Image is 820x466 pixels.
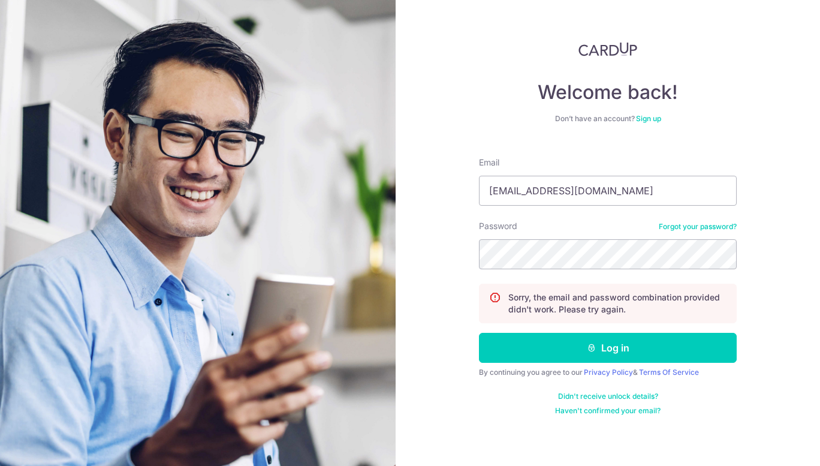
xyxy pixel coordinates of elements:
[558,392,658,401] a: Didn't receive unlock details?
[639,368,699,377] a: Terms Of Service
[555,406,661,416] a: Haven't confirmed your email?
[508,291,726,315] p: Sorry, the email and password combination provided didn't work. Please try again.
[479,176,737,206] input: Enter your Email
[479,157,499,169] label: Email
[479,80,737,104] h4: Welcome back!
[479,333,737,363] button: Log in
[578,42,637,56] img: CardUp Logo
[659,222,737,232] a: Forgot your password?
[479,368,737,377] div: By continuing you agree to our &
[584,368,633,377] a: Privacy Policy
[636,114,661,123] a: Sign up
[479,220,517,232] label: Password
[479,114,737,124] div: Don’t have an account?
